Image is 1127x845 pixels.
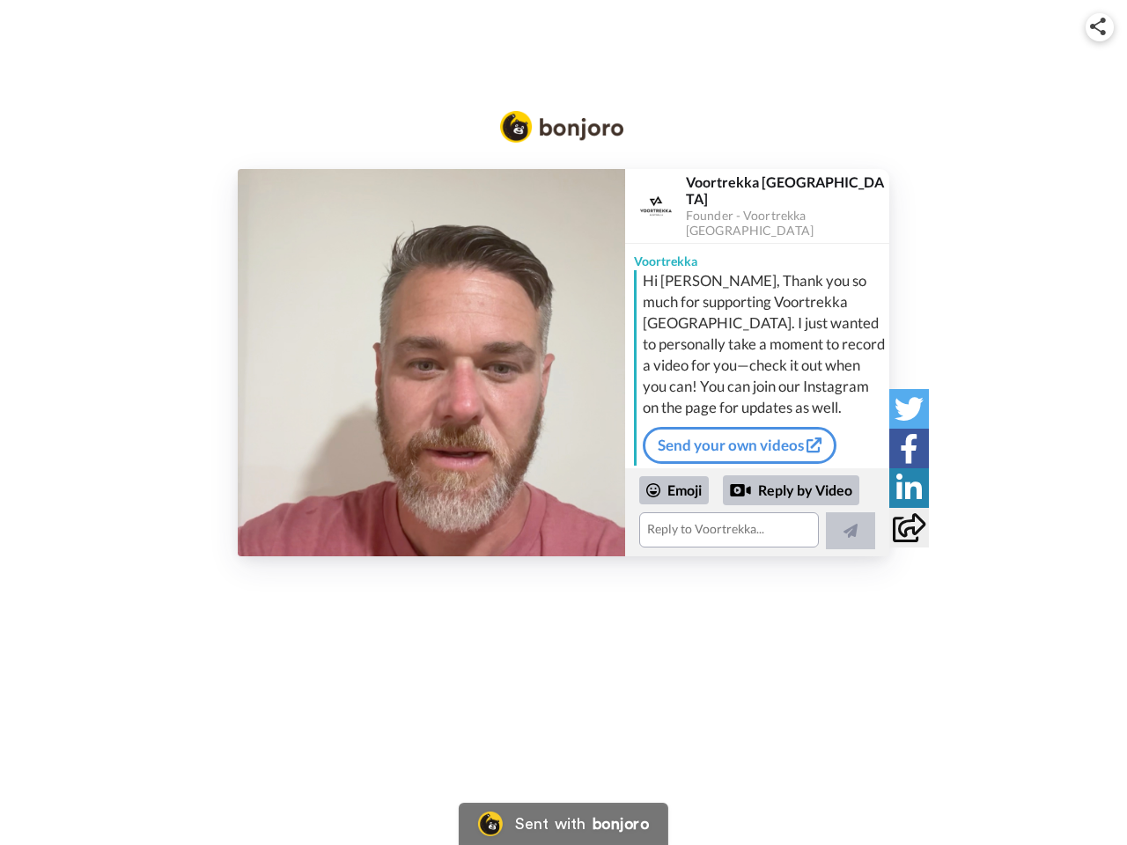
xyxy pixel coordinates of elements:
[625,244,889,270] div: Voortrekka
[1090,18,1106,35] img: ic_share.svg
[643,427,836,464] a: Send your own videos
[643,270,885,418] div: Hi [PERSON_NAME], Thank you so much for supporting Voortrekka [GEOGRAPHIC_DATA]. I just wanted to...
[723,475,859,505] div: Reply by Video
[639,476,709,504] div: Emoji
[635,185,677,227] img: Profile Image
[686,173,888,207] div: Voortrekka [GEOGRAPHIC_DATA]
[500,111,623,143] img: Bonjoro Logo
[730,480,751,501] div: Reply by Video
[686,209,888,239] div: Founder - Voortrekka [GEOGRAPHIC_DATA]
[238,169,625,556] img: 7fa1ea7a-cbb5-468d-ad36-b183d56e938a-thumb.jpg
